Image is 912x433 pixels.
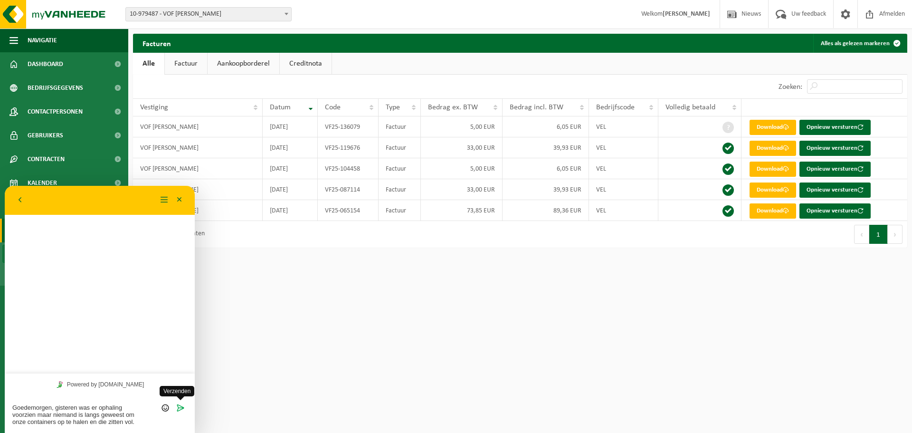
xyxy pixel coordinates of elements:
div: Group of buttons [153,217,167,227]
td: VEL [589,179,658,200]
span: Contactpersonen [28,100,83,124]
td: Factuur [379,116,421,137]
td: 5,00 EUR [421,158,503,179]
span: Datum [270,104,291,111]
td: VEL [589,116,658,137]
td: [DATE] [263,116,318,137]
td: VEL [589,158,658,179]
a: Creditnota [280,53,332,75]
button: Opnieuw versturen [799,120,871,135]
span: Vestiging [140,104,168,111]
td: 6,05 EUR [503,158,589,179]
td: 33,00 EUR [421,137,503,158]
button: Previous [854,225,869,244]
td: VEL [589,137,658,158]
span: Verzenden [155,200,190,211]
iframe: chat widget [5,186,195,433]
button: Verzenden [169,217,182,227]
td: 73,85 EUR [421,200,503,221]
td: VOF [PERSON_NAME] [133,137,263,158]
h2: Facturen [133,34,180,52]
a: Factuur [165,53,207,75]
td: VEL [589,200,658,221]
a: Download [750,141,796,156]
td: 39,93 EUR [503,137,589,158]
td: VOF [PERSON_NAME] [133,200,263,221]
td: Factuur [379,137,421,158]
td: VF25-136079 [318,116,379,137]
td: 89,36 EUR [503,200,589,221]
button: Next [888,225,902,244]
td: [DATE] [263,158,318,179]
td: [DATE] [263,200,318,221]
span: Bedrag ex. BTW [428,104,478,111]
td: VF25-104458 [318,158,379,179]
td: VF25-065154 [318,200,379,221]
a: Download [750,203,796,219]
td: Factuur [379,200,421,221]
td: VOF [PERSON_NAME] [133,179,263,200]
td: 39,93 EUR [503,179,589,200]
a: Download [750,183,796,198]
td: 33,00 EUR [421,179,503,200]
td: Factuur [379,158,421,179]
span: Bedrijfscode [596,104,635,111]
span: Code [325,104,341,111]
td: Factuur [379,179,421,200]
button: 1 [869,225,888,244]
span: Bedrag incl. BTW [510,104,563,111]
td: 5,00 EUR [421,116,503,137]
button: Opnieuw versturen [799,203,871,219]
span: 10-979487 - VOF MARYNISSEN - CORNELIS VOF - GENTBRUGGE [125,7,292,21]
span: Dashboard [28,52,63,76]
strong: [PERSON_NAME] [663,10,710,18]
a: Download [750,162,796,177]
td: 6,05 EUR [503,116,589,137]
button: Emoji invoeren [153,217,167,227]
a: Powered by [DOMAIN_NAME] [48,192,142,205]
span: Navigatie [28,29,57,52]
a: Documenten [2,265,126,283]
label: Zoeken: [779,83,802,91]
span: Gebruikers [28,124,63,147]
button: Alles als gelezen markeren [813,34,906,53]
img: Tawky_16x16.svg [52,195,58,202]
span: Kalender [28,171,57,195]
td: VOF [PERSON_NAME] [133,116,263,137]
span: Bedrijfsgegevens [28,76,83,100]
span: Type [386,104,400,111]
td: VOF [PERSON_NAME] [133,158,263,179]
td: VF25-119676 [318,137,379,158]
a: Facturen [2,245,126,263]
span: 10-979487 - VOF MARYNISSEN - CORNELIS VOF - GENTBRUGGE [126,8,291,21]
span: Contracten [28,147,65,171]
a: Alle [133,53,164,75]
button: Opnieuw versturen [799,183,871,198]
td: [DATE] [263,179,318,200]
td: VF25-087114 [318,179,379,200]
button: Opnieuw versturen [799,141,871,156]
button: Opnieuw versturen [799,162,871,177]
a: Download [750,120,796,135]
a: Aankoopborderel [208,53,279,75]
span: Volledig betaald [665,104,715,111]
td: [DATE] [263,137,318,158]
